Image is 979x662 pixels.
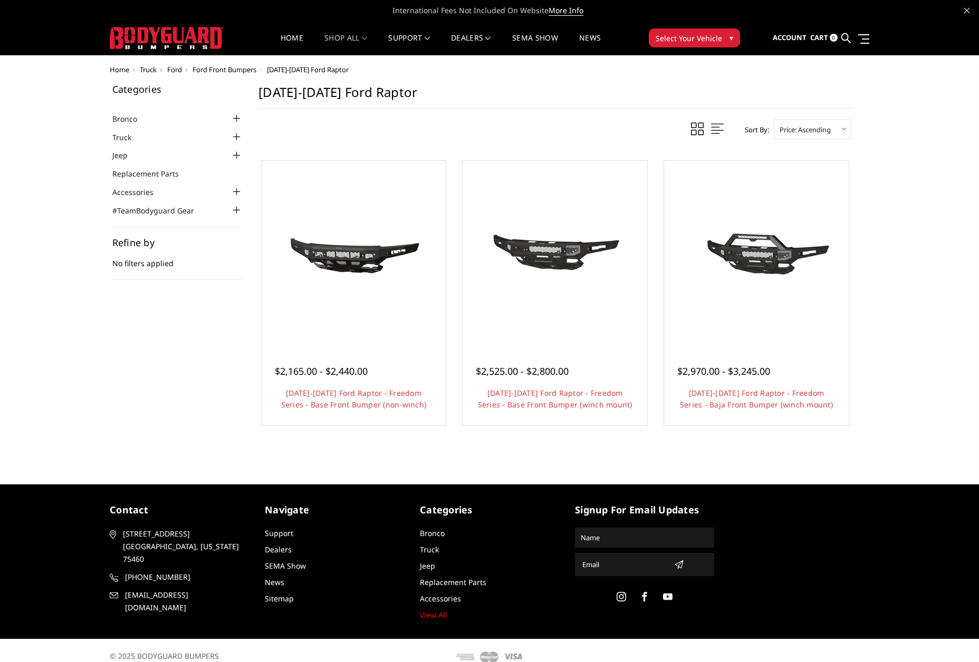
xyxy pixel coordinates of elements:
a: Truck [420,544,439,554]
a: Dealers [451,34,491,55]
h5: Categories [420,503,559,517]
span: ▾ [730,32,733,43]
h5: Refine by [112,238,243,247]
h5: Categories [112,84,243,94]
a: Ford Front Bumpers [193,65,256,74]
span: [DATE]-[DATE] Ford Raptor [267,65,349,74]
a: #TeamBodyguard Gear [112,205,207,216]
span: Cart [810,33,828,42]
a: [DATE]-[DATE] Ford Raptor - Freedom Series - Base Front Bumper (non-winch) [281,388,427,410]
a: 2021-2025 Ford Raptor - Freedom Series - Baja Front Bumper (winch mount) 2021-2025 Ford Raptor - ... [667,163,846,343]
span: [EMAIL_ADDRESS][DOMAIN_NAME] [125,589,247,614]
a: Dealers [265,544,292,554]
input: Email [578,556,670,573]
span: $2,525.00 - $2,800.00 [476,365,569,377]
img: 2021-2025 Ford Raptor - Freedom Series - Base Front Bumper (winch mount) [471,213,639,293]
div: No filters applied [112,238,243,280]
a: SEMA Show [512,34,558,55]
span: $2,970.00 - $3,245.00 [677,365,770,377]
a: More Info [549,5,583,16]
h5: Navigate [265,503,404,517]
img: BODYGUARD BUMPERS [110,27,223,49]
a: Support [388,34,430,55]
h1: [DATE]-[DATE] Ford Raptor [258,84,851,109]
span: Select Your Vehicle [656,33,722,44]
span: [PHONE_NUMBER] [125,571,247,583]
h5: contact [110,503,249,517]
a: Account [773,24,807,52]
a: [EMAIL_ADDRESS][DOMAIN_NAME] [110,589,249,614]
a: [DATE]-[DATE] Ford Raptor - Freedom Series - Base Front Bumper (winch mount) [478,388,632,410]
input: Name [577,529,713,546]
a: Truck [140,65,157,74]
a: 2021-2025 Ford Raptor - Freedom Series - Base Front Bumper (winch mount) [465,163,645,343]
a: Replacement Parts [112,168,192,179]
a: [PHONE_NUMBER] [110,571,249,583]
a: Home [110,65,129,74]
a: Truck [112,132,145,143]
a: Bronco [420,528,445,538]
a: Replacement Parts [420,577,486,587]
a: Support [265,528,293,538]
a: SEMA Show [265,561,306,571]
a: News [265,577,284,587]
a: [DATE]-[DATE] Ford Raptor - Freedom Series - Baja Front Bumper (winch mount) [680,388,833,410]
span: © 2025 BODYGUARD BUMPERS [110,651,219,661]
span: $2,165.00 - $2,440.00 [275,365,368,377]
a: Cart 0 [810,24,838,52]
a: Jeep [420,561,435,571]
a: View All [420,610,447,620]
label: Sort By: [739,122,769,138]
a: shop all [324,34,367,55]
a: News [579,34,601,55]
button: Select Your Vehicle [649,28,740,47]
a: Bronco [112,113,150,124]
span: [STREET_ADDRESS] [GEOGRAPHIC_DATA], [US_STATE] 75460 [123,528,245,566]
span: Account [773,33,807,42]
a: Home [281,34,303,55]
span: 0 [830,34,838,42]
a: Accessories [420,593,461,603]
a: Sitemap [265,593,294,603]
a: Jeep [112,150,141,161]
h5: signup for email updates [575,503,714,517]
a: Accessories [112,187,167,198]
a: Ford [167,65,182,74]
a: 2021-2025 Ford Raptor - Freedom Series - Base Front Bumper (non-winch) 2021-2025 Ford Raptor - Fr... [264,163,444,343]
